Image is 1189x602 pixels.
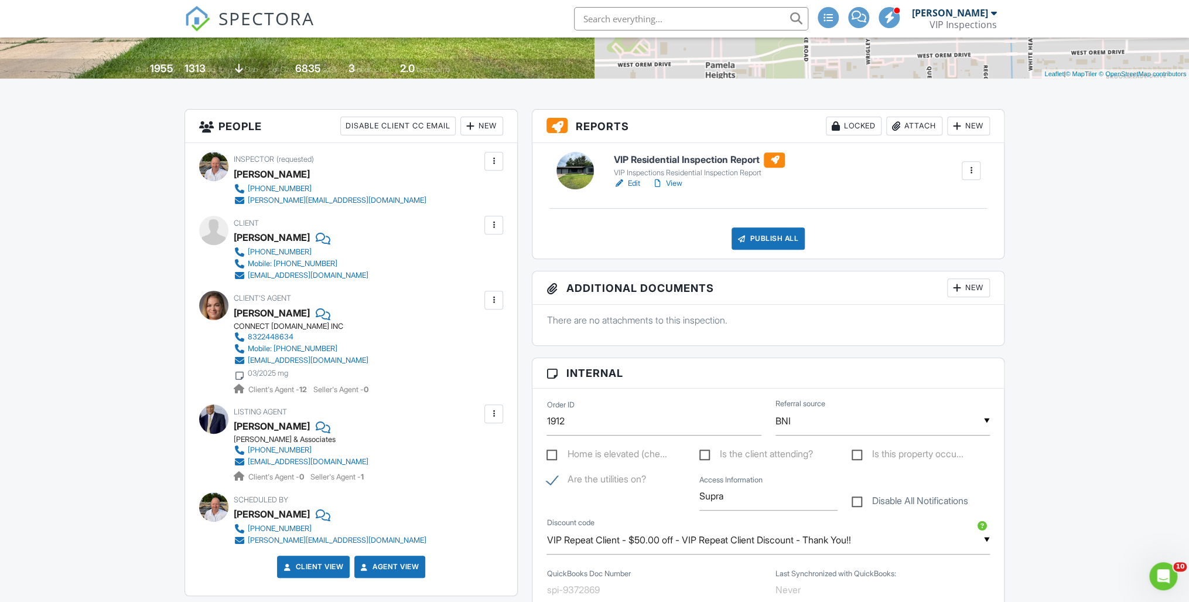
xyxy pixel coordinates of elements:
span: (requested) [276,155,314,164]
a: [PHONE_NUMBER] [234,183,426,195]
div: Publish All [732,227,805,250]
a: Leaflet [1044,70,1064,77]
div: 8322448634 [248,332,293,342]
div: [PHONE_NUMBER] [248,524,312,533]
div: New [460,117,503,135]
a: [PERSON_NAME] [234,417,310,435]
iframe: Intercom live chat [1149,562,1177,590]
div: Mobile: [PHONE_NUMBER] [248,344,337,353]
label: QuickBooks Doc Number [546,569,630,579]
label: Access Information [699,475,763,485]
div: New [947,117,990,135]
div: [PERSON_NAME][EMAIL_ADDRESS][DOMAIN_NAME] [248,196,426,205]
a: Agent View [358,561,419,573]
div: New [947,278,990,297]
div: [EMAIL_ADDRESS][DOMAIN_NAME] [248,356,368,365]
img: The Best Home Inspection Software - Spectora [184,6,210,32]
a: [PHONE_NUMBER] [234,444,368,456]
a: © MapTiler [1065,70,1097,77]
div: CONNECT [DOMAIN_NAME] INC [234,322,378,331]
a: [PERSON_NAME] [234,304,310,322]
a: Mobile: [PHONE_NUMBER] [234,343,368,355]
h3: Internal [532,358,1004,389]
span: Listing Agent [234,407,287,416]
strong: 12 [299,385,307,394]
div: [EMAIL_ADDRESS][DOMAIN_NAME] [248,457,368,467]
a: [PHONE_NUMBER] [234,246,368,258]
div: 3 [348,62,355,74]
span: Client's Agent [234,294,291,302]
span: bedrooms [357,65,389,74]
span: Scheduled By [234,495,288,504]
div: [PERSON_NAME] [912,7,988,19]
div: Mobile: [PHONE_NUMBER] [248,259,337,268]
a: [EMAIL_ADDRESS][DOMAIN_NAME] [234,355,368,366]
h3: Reports [532,110,1004,143]
span: SPECTORA [218,6,315,30]
strong: 0 [364,385,368,394]
label: Is the client attending? [699,448,813,463]
div: [PERSON_NAME] [234,505,310,523]
span: Seller's Agent - [313,385,368,394]
div: VIP Inspections [930,19,997,30]
label: Home is elevated (check if true) [546,448,667,463]
a: [PERSON_NAME][EMAIL_ADDRESS][DOMAIN_NAME] [234,535,426,546]
a: [EMAIL_ADDRESS][DOMAIN_NAME] [234,456,368,468]
a: 8322448634 [234,331,368,343]
div: Attach [886,117,942,135]
strong: 0 [299,472,304,481]
label: Referral source [775,399,825,409]
span: Lot Size [269,65,293,74]
div: Disable Client CC Email [340,117,456,135]
input: Search everything... [574,7,808,30]
label: Are the utilities on? [546,474,645,488]
span: 10 [1173,562,1187,572]
div: [PHONE_NUMBER] [248,445,312,455]
div: 1955 [150,62,173,74]
label: Last Synchronized with QuickBooks: [775,569,896,579]
a: Client View [281,561,343,573]
span: sq.ft. [323,65,337,74]
a: VIP Residential Inspection Report VIP Inspections Residential Inspection Report [613,152,785,178]
a: View [651,178,682,189]
a: Mobile: [PHONE_NUMBER] [234,258,368,270]
div: [EMAIL_ADDRESS][DOMAIN_NAME] [248,271,368,280]
a: © OpenStreetMap contributors [1099,70,1186,77]
div: [PHONE_NUMBER] [248,247,312,257]
h6: VIP Residential Inspection Report [613,152,785,168]
span: slab [245,65,258,74]
a: [PERSON_NAME][EMAIL_ADDRESS][DOMAIN_NAME] [234,195,426,206]
span: Client [234,219,259,227]
span: Built [135,65,148,74]
strong: 1 [361,472,364,481]
label: Disable All Notifications [852,495,968,510]
div: [PERSON_NAME] & Associates [234,435,378,444]
span: sq. ft. [207,65,224,74]
div: VIP Inspections Residential Inspection Report [613,168,785,178]
div: Locked [826,117,881,135]
label: Discount code [546,518,594,528]
div: [PERSON_NAME] [234,165,310,183]
label: Is this property occupied? [852,448,963,463]
div: [PHONE_NUMBER] [248,184,312,193]
a: [EMAIL_ADDRESS][DOMAIN_NAME] [234,270,368,281]
a: SPECTORA [184,16,315,40]
div: [PERSON_NAME][EMAIL_ADDRESS][DOMAIN_NAME] [248,536,426,545]
div: 6835 [295,62,321,74]
a: Edit [613,178,640,189]
div: 2.0 [400,62,415,74]
label: Order ID [546,400,574,410]
span: Client's Agent - [248,472,306,481]
div: [PERSON_NAME] [234,229,310,246]
input: Access Information [699,482,838,511]
div: 03/2025 mg [248,369,288,378]
h3: Additional Documents [532,271,1004,305]
div: 1313 [184,62,206,74]
span: bathrooms [416,65,450,74]
span: Inspector [234,155,274,164]
span: Client's Agent - [248,385,309,394]
span: Seller's Agent - [310,472,364,481]
p: There are no attachments to this inspection. [546,314,990,326]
